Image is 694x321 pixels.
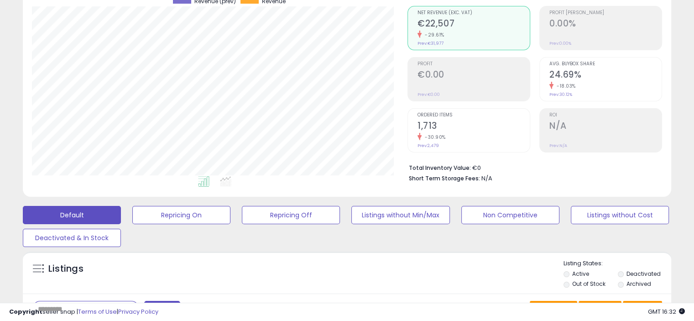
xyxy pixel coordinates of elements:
[623,301,662,316] button: Actions
[648,307,685,316] span: 2025-08-15 16:32 GMT
[417,41,444,46] small: Prev: €31,977
[132,206,230,224] button: Repricing On
[417,69,530,82] h2: €0.00
[549,11,662,16] span: Profit [PERSON_NAME]
[422,134,446,141] small: -30.90%
[553,83,576,89] small: -18.03%
[409,162,655,173] li: €0
[417,121,530,133] h2: 1,713
[242,206,340,224] button: Repricing Off
[417,11,530,16] span: Net Revenue (Exc. VAT)
[530,301,577,316] button: Save View
[549,62,662,67] span: Avg. Buybox Share
[579,301,621,316] button: Columns
[409,174,480,182] b: Short Term Storage Fees:
[9,308,158,316] div: seller snap | |
[549,113,662,118] span: ROI
[549,92,572,97] small: Prev: 30.12%
[481,174,492,183] span: N/A
[422,32,444,38] small: -29.61%
[409,164,471,172] b: Total Inventory Value:
[417,18,530,31] h2: €22,507
[549,41,571,46] small: Prev: 0.00%
[48,263,83,275] h5: Listings
[626,270,660,278] label: Deactivated
[23,229,121,247] button: Deactivated & In Stock
[144,301,180,317] button: Filters
[549,69,662,82] h2: 24.69%
[417,62,530,67] span: Profit
[23,206,121,224] button: Default
[118,307,158,316] a: Privacy Policy
[461,206,559,224] button: Non Competitive
[564,259,671,268] p: Listing States:
[549,143,567,148] small: Prev: N/A
[417,92,440,97] small: Prev: €0.00
[549,18,662,31] h2: 0.00%
[351,206,449,224] button: Listings without Min/Max
[417,143,439,148] small: Prev: 2,479
[549,121,662,133] h2: N/A
[572,280,605,288] label: Out of Stock
[9,307,42,316] strong: Copyright
[571,206,669,224] button: Listings without Cost
[417,113,530,118] span: Ordered Items
[572,270,589,278] label: Active
[626,280,651,288] label: Archived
